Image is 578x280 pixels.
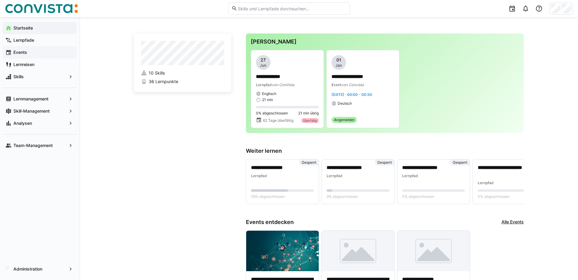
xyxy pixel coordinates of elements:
span: 27 [261,57,266,63]
span: 59% abgeschlossen [251,194,285,199]
span: Gesperrt [453,160,467,165]
span: von Convista [341,82,364,87]
span: 62 Tage überfällig [263,118,293,123]
div: Überfällig [301,118,319,123]
span: 21 min [262,97,273,102]
span: Gesperrt [377,160,392,165]
span: Lernpfad [256,82,272,87]
span: 36 Lernpunkte [149,79,178,85]
span: Lernpfad [478,180,494,185]
span: 21 min übrig [298,111,319,116]
span: Englisch [262,91,276,96]
span: 0% abgeschlossen [478,194,510,199]
span: 9% abgeschlossen [327,194,358,199]
span: 0% abgeschlossen [256,111,288,116]
span: 10 Skills [149,70,165,76]
span: Jun [260,63,266,68]
span: Gesperrt [302,160,316,165]
span: [DATE] · 00:00 - 00:30 [332,92,372,97]
h3: [PERSON_NAME] [251,38,519,45]
img: image [246,231,319,271]
a: Alle Events [502,219,524,226]
h3: Events entdecken [246,219,294,226]
input: Skills und Lernpfade durchsuchen… [237,6,346,11]
span: Jan [335,63,342,68]
span: Angemeldet [334,117,354,122]
span: Lernpfad [402,173,418,178]
h3: Weiter lernen [246,148,524,154]
span: von ConVista [272,82,294,87]
span: Event [332,82,341,87]
img: image [322,231,394,271]
a: 10 Skills [141,70,224,76]
span: Lernpfad [327,173,342,178]
span: 0% abgeschlossen [402,194,434,199]
span: 01 [336,57,341,63]
span: Lernpfad [251,173,267,178]
img: image [397,231,470,271]
span: Deutsch [338,101,352,106]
